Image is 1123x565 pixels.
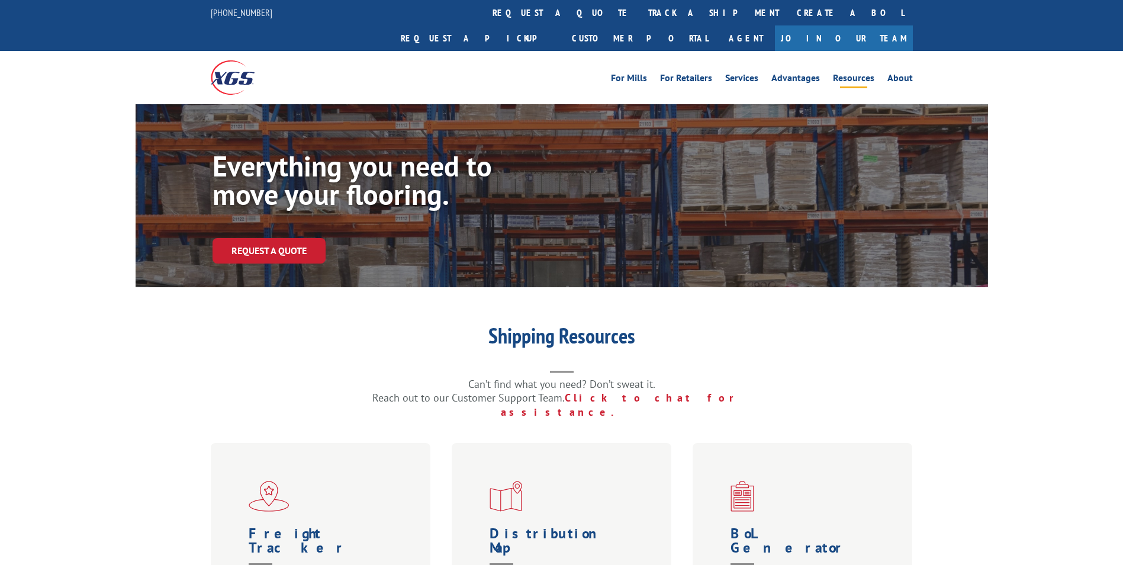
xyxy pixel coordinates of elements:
a: Join Our Team [775,25,913,51]
a: About [887,73,913,86]
a: Agent [717,25,775,51]
a: Services [725,73,758,86]
p: Can’t find what you need? Don’t sweat it. Reach out to our Customer Support Team. [325,377,799,419]
img: xgs-icon-flagship-distribution-model-red [249,481,289,512]
a: Advantages [771,73,820,86]
a: Click to chat for assistance. [501,391,751,419]
h1: Shipping Resources [325,325,799,352]
a: Request a Quote [213,238,326,264]
h1: Everything you need to move your flooring. [213,152,568,214]
a: For Retailers [660,73,712,86]
a: Request a pickup [392,25,563,51]
img: xgs-icon-bo-l-generator-red [731,481,754,512]
a: [PHONE_NUMBER] [211,7,272,18]
img: xgs-icon-distribution-map-red [490,481,522,512]
a: For Mills [611,73,647,86]
a: Customer Portal [563,25,717,51]
a: Resources [833,73,874,86]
